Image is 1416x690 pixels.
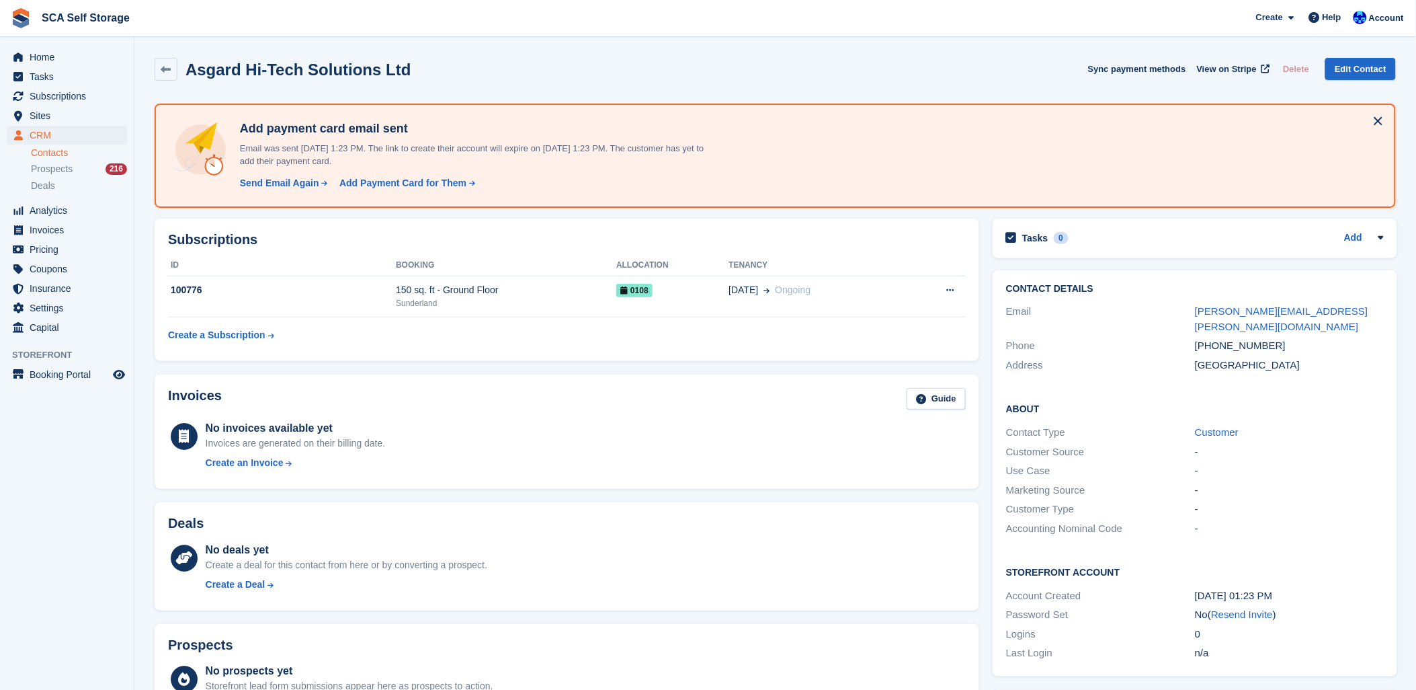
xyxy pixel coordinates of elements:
div: Customer Type [1006,502,1195,517]
a: menu [7,240,127,259]
div: Create a Deal [206,578,265,592]
div: - [1195,502,1384,517]
span: 0108 [616,284,653,297]
div: n/a [1195,646,1384,661]
h2: Deals [168,516,204,531]
span: Ongoing [776,284,811,295]
a: menu [7,126,127,145]
div: Phone [1006,338,1195,354]
span: Settings [30,299,110,317]
a: menu [7,106,127,125]
a: Prospects 216 [31,162,127,176]
div: Create a Subscription [168,328,265,342]
span: View on Stripe [1197,63,1257,76]
span: Coupons [30,260,110,278]
span: Invoices [30,221,110,239]
div: Customer Source [1006,445,1195,460]
a: menu [7,299,127,317]
h2: Contact Details [1006,284,1384,295]
h2: Storefront Account [1006,565,1384,578]
div: No [1195,607,1384,623]
div: Email [1006,304,1195,334]
div: No deals yet [206,542,487,558]
span: CRM [30,126,110,145]
span: Help [1323,11,1341,24]
h2: Asgard Hi-Tech Solutions Ltd [185,61,411,79]
span: Home [30,48,110,67]
div: 216 [106,163,127,175]
div: 100776 [168,283,396,297]
h2: Tasks [1022,232,1048,244]
h2: Prospects [168,638,233,653]
th: Booking [396,255,616,276]
div: 0 [1054,232,1069,244]
h4: Add payment card email sent [235,121,705,137]
div: Create a deal for this contact from here or by converting a prospect. [206,558,487,572]
div: Create an Invoice [206,456,284,470]
a: Create a Deal [206,578,487,592]
div: - [1195,483,1384,498]
button: Delete [1278,58,1315,80]
div: No prospects yet [206,663,493,679]
img: stora-icon-8386f47178a22dfd0bd8f6a31ec36ba5ce8667c1dd55bd0f319d3a0aa187defe.svg [11,8,31,28]
div: [GEOGRAPHIC_DATA] [1195,358,1384,373]
span: Create [1256,11,1283,24]
div: Logins [1006,627,1195,642]
span: Analytics [30,201,110,220]
a: Deals [31,179,127,193]
div: 0 [1195,627,1384,642]
img: add-payment-card-4dbda4983b697a7845d177d07a5d71e8a16f1ec00487972de202a45f1e8132f5.svg [172,121,229,178]
div: Account Created [1006,588,1195,604]
a: Contacts [31,147,127,159]
div: 150 sq. ft - Ground Floor [396,283,616,297]
div: Use Case [1006,463,1195,479]
div: [PHONE_NUMBER] [1195,338,1384,354]
a: menu [7,201,127,220]
span: Sites [30,106,110,125]
span: Pricing [30,240,110,259]
p: Email was sent [DATE] 1:23 PM. The link to create their account will expire on [DATE] 1:23 PM. Th... [235,142,705,168]
th: Allocation [616,255,728,276]
a: menu [7,48,127,67]
a: Create a Subscription [168,323,274,348]
span: Prospects [31,163,73,176]
a: menu [7,260,127,278]
div: No invoices available yet [206,420,386,436]
span: Booking Portal [30,365,110,384]
a: menu [7,67,127,86]
a: menu [7,365,127,384]
span: Subscriptions [30,87,110,106]
h2: Invoices [168,388,222,410]
div: Send Email Again [240,176,319,190]
div: Password Set [1006,607,1195,623]
span: Account [1369,11,1404,25]
h2: About [1006,401,1384,415]
span: Deals [31,180,55,192]
a: Guide [907,388,966,410]
a: menu [7,221,127,239]
div: Add Payment Card for Them [339,176,466,190]
div: Last Login [1006,646,1195,661]
a: Preview store [111,367,127,383]
span: Capital [30,318,110,337]
th: Tenancy [728,255,905,276]
div: Address [1006,358,1195,373]
div: Invoices are generated on their billing date. [206,436,386,451]
span: Tasks [30,67,110,86]
a: Customer [1195,426,1239,438]
img: Kelly Neesham [1353,11,1367,24]
div: [DATE] 01:23 PM [1195,588,1384,604]
a: menu [7,87,127,106]
a: Add [1344,231,1362,246]
span: Storefront [12,348,134,362]
button: Sync payment methods [1088,58,1186,80]
div: - [1195,463,1384,479]
span: [DATE] [728,283,758,297]
div: Marketing Source [1006,483,1195,498]
div: Accounting Nominal Code [1006,521,1195,537]
a: [PERSON_NAME][EMAIL_ADDRESS][PERSON_NAME][DOMAIN_NAME] [1195,305,1368,332]
div: - [1195,521,1384,537]
a: Add Payment Card for Them [334,176,476,190]
h2: Subscriptions [168,232,966,247]
a: Create an Invoice [206,456,386,470]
